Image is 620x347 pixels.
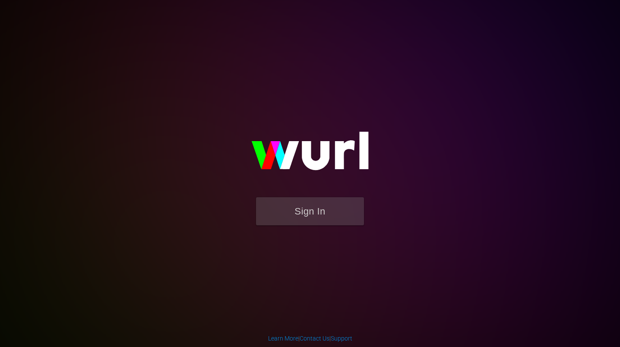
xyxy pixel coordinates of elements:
[224,113,396,197] img: wurl-logo-on-black-223613ac3d8ba8fe6dc639794a292ebdb59501304c7dfd60c99c58986ef67473.svg
[268,335,298,342] a: Learn More
[268,334,352,343] div: | |
[256,197,364,225] button: Sign In
[300,335,329,342] a: Contact Us
[331,335,352,342] a: Support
